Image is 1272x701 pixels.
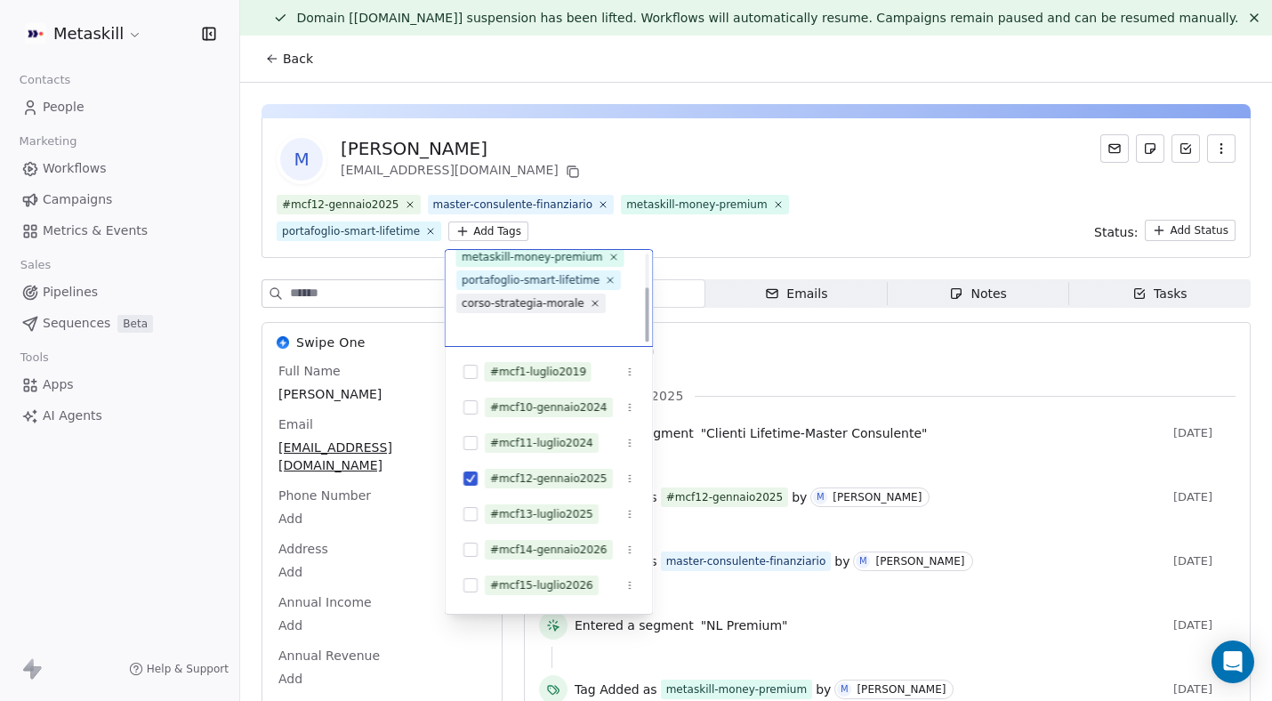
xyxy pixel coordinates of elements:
[490,577,593,593] div: #mcf15-luglio2026
[490,506,593,522] div: #mcf13-luglio2025
[490,542,608,558] div: #mcf14-gennaio2026
[490,435,593,451] div: #mcf11-luglio2024
[490,399,608,415] div: #mcf10-gennaio2024
[462,272,600,288] div: portafoglio-smart-lifetime
[490,364,586,380] div: #mcf1-luglio2019
[462,295,584,311] div: corso-strategia-morale
[462,249,603,265] div: metaskill-money-premium
[490,471,608,487] div: #mcf12-gennaio2025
